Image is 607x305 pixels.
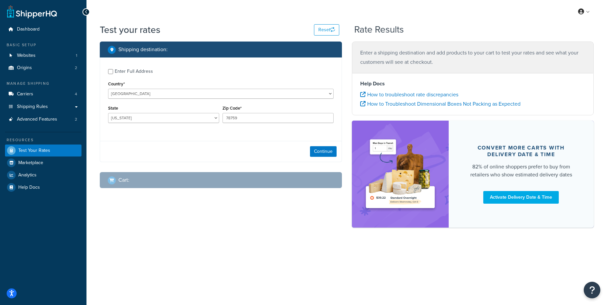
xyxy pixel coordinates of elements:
[314,24,339,36] button: Reset
[17,27,40,32] span: Dashboard
[18,172,37,178] span: Analytics
[5,62,81,74] a: Origins2
[75,65,77,71] span: 2
[5,145,81,156] a: Test Your Rates
[223,106,241,111] label: Zip Code*
[5,181,81,193] a: Help Docs
[465,145,578,158] div: Convert more carts with delivery date & time
[18,185,40,190] span: Help Docs
[5,113,81,126] a: Advanced Features2
[5,101,81,113] a: Shipping Rules
[17,53,36,58] span: Websites
[354,25,404,35] h2: Rate Results
[75,91,77,97] span: 4
[5,42,81,48] div: Basic Setup
[108,106,118,111] label: State
[5,81,81,86] div: Manage Shipping
[5,50,81,62] a: Websites1
[483,191,559,204] a: Activate Delivery Date & Time
[5,137,81,143] div: Resources
[100,23,160,36] h1: Test your rates
[118,47,168,52] h2: Shipping destination :
[360,48,586,67] p: Enter a shipping destination and add products to your cart to test your rates and see what your c...
[360,100,521,108] a: How to Troubleshoot Dimensional Boxes Not Packing as Expected
[17,91,33,97] span: Carriers
[108,69,113,74] input: Enter Full Address
[310,146,337,157] button: Continue
[18,148,50,153] span: Test Your Rates
[18,160,43,166] span: Marketplace
[76,53,77,58] span: 1
[5,23,81,36] a: Dashboard
[5,62,81,74] li: Origins
[360,80,586,88] h4: Help Docs
[75,117,77,122] span: 2
[465,163,578,179] div: 82% of online shoppers prefer to buy from retailers who show estimated delivery dates
[17,65,32,71] span: Origins
[5,169,81,181] a: Analytics
[5,157,81,169] a: Marketplace
[5,88,81,100] li: Carriers
[108,81,125,86] label: Country*
[360,91,458,98] a: How to troubleshoot rate discrepancies
[17,117,57,122] span: Advanced Features
[362,131,439,218] img: feature-image-ddt-36eae7f7280da8017bfb280eaccd9c446f90b1fe08728e4019434db127062ab4.png
[5,50,81,62] li: Websites
[5,113,81,126] li: Advanced Features
[584,282,600,298] button: Open Resource Center
[5,88,81,100] a: Carriers4
[115,67,153,76] div: Enter Full Address
[118,177,129,183] h2: Cart :
[17,104,48,110] span: Shipping Rules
